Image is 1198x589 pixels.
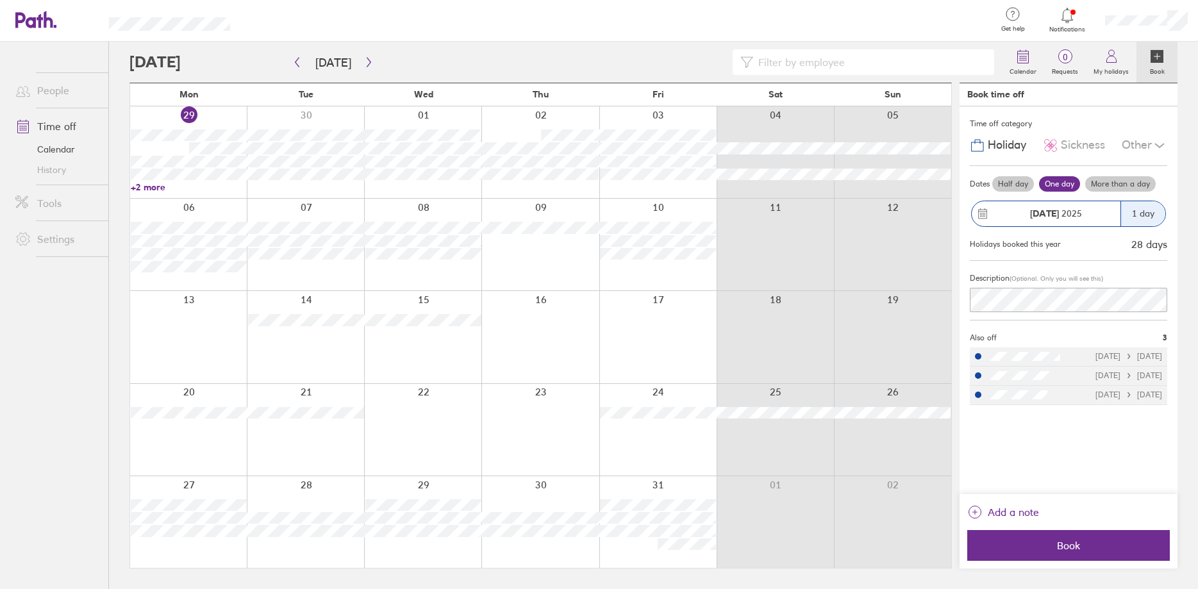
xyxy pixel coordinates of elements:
span: (Optional. Only you will see this) [1010,274,1103,283]
label: Calendar [1002,64,1044,76]
label: My holidays [1086,64,1136,76]
span: Mon [179,89,199,99]
span: Notifications [1047,26,1088,33]
a: Calendar [1002,42,1044,83]
label: One day [1039,176,1080,192]
button: [DATE] 20251 day [970,194,1167,233]
a: Time off [5,113,108,139]
span: Dates [970,179,990,188]
span: Fri [653,89,664,99]
a: Book [1136,42,1177,83]
a: 0Requests [1044,42,1086,83]
input: Filter by employee [753,50,986,74]
span: 3 [1163,333,1167,342]
label: Book [1142,64,1172,76]
div: Book time off [967,89,1024,99]
a: +2 more [131,181,247,193]
a: History [5,160,108,180]
label: Half day [992,176,1034,192]
span: Book [976,540,1161,551]
span: Holiday [988,138,1026,152]
button: [DATE] [305,52,362,73]
span: 0 [1044,52,1086,62]
span: Thu [533,89,549,99]
span: 2025 [1030,208,1082,219]
label: Requests [1044,64,1086,76]
div: [DATE] [DATE] [1095,371,1162,380]
span: Sat [769,89,783,99]
div: Time off category [970,114,1167,133]
div: 1 day [1120,201,1165,226]
div: [DATE] [DATE] [1095,352,1162,361]
span: Sun [885,89,901,99]
span: Sickness [1061,138,1105,152]
button: Book [967,530,1170,561]
strong: [DATE] [1030,208,1059,219]
span: Add a note [988,502,1039,522]
a: Tools [5,190,108,216]
div: Other [1122,133,1167,158]
span: Also off [970,333,997,342]
span: Description [970,273,1010,283]
a: People [5,78,108,103]
div: [DATE] [DATE] [1095,390,1162,399]
a: Settings [5,226,108,252]
span: Get help [992,25,1034,33]
a: My holidays [1086,42,1136,83]
a: Calendar [5,139,108,160]
div: 28 days [1131,238,1167,250]
span: Wed [414,89,433,99]
a: Notifications [1047,6,1088,33]
span: Tue [299,89,313,99]
label: More than a day [1085,176,1156,192]
div: Holidays booked this year [970,240,1061,249]
button: Add a note [967,502,1039,522]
